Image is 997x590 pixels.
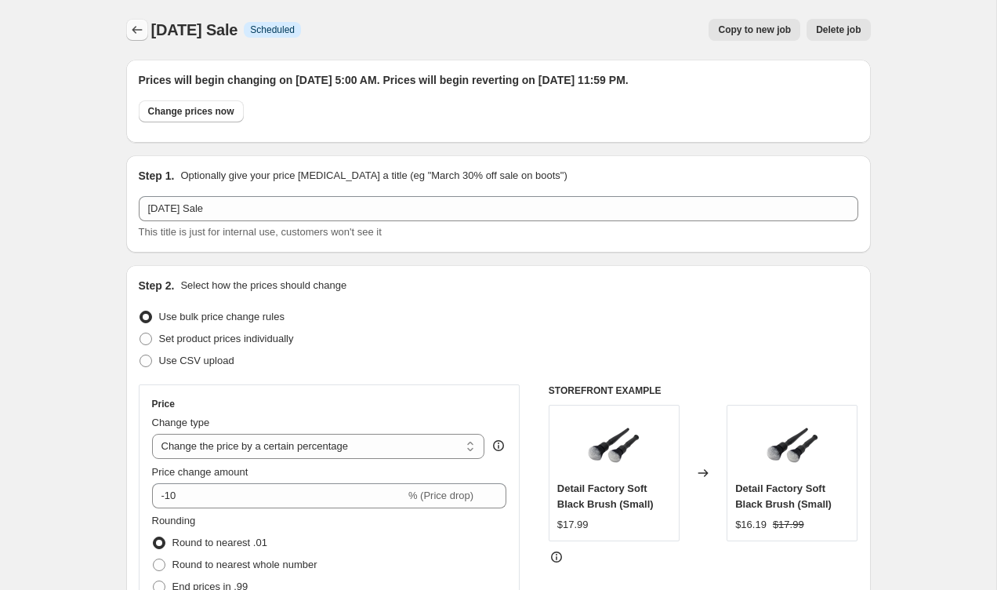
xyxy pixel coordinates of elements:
div: $17.99 [557,517,589,533]
p: Optionally give your price [MEDICAL_DATA] a title (eg "March 30% off sale on boots") [180,168,567,184]
span: Scheduled [250,24,295,36]
span: Round to nearest .01 [172,537,267,548]
span: Delete job [816,24,861,36]
span: Copy to new job [718,24,791,36]
input: -15 [152,483,405,508]
input: 30% off holiday sale [139,196,858,221]
span: Set product prices individually [159,333,294,344]
p: Select how the prices should change [180,278,346,293]
span: [DATE] Sale [151,21,238,38]
span: Use CSV upload [159,355,234,366]
span: Detail Factory Soft Black Brush (Small) [735,483,832,510]
button: Change prices now [139,100,244,122]
span: Change prices now [148,105,234,118]
img: P_S_2_80x.png [761,413,824,476]
span: Rounding [152,515,196,526]
h6: STOREFRONT EXAMPLE [549,384,858,397]
strike: $17.99 [773,517,804,533]
h2: Step 2. [139,278,175,293]
span: This title is just for internal use, customers won't see it [139,226,382,238]
span: Use bulk price change rules [159,311,285,322]
span: Price change amount [152,466,248,478]
h2: Step 1. [139,168,175,184]
button: Copy to new job [709,19,800,41]
button: Delete job [807,19,870,41]
span: % (Price drop) [408,490,473,501]
span: Detail Factory Soft Black Brush (Small) [557,483,654,510]
h2: Prices will begin changing on [DATE] 5:00 AM. Prices will begin reverting on [DATE] 11:59 PM. [139,72,858,88]
span: Change type [152,417,210,428]
div: $16.19 [735,517,767,533]
div: help [491,438,506,453]
span: Round to nearest whole number [172,559,317,570]
img: P_S_2_80x.png [582,413,645,476]
button: Price change jobs [126,19,148,41]
h3: Price [152,398,175,410]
